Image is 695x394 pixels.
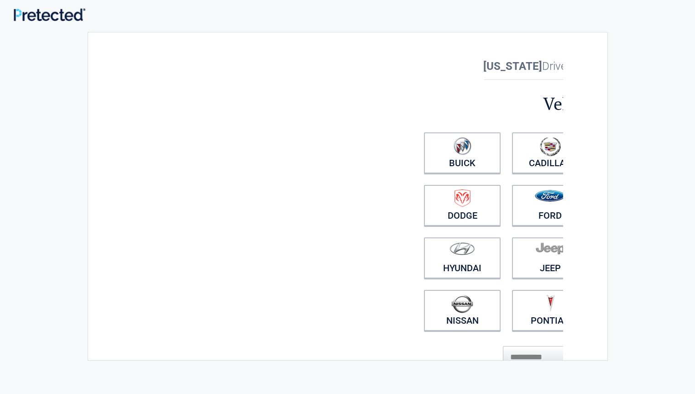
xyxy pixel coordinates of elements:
a: Nissan [424,290,501,331]
img: buick [454,137,471,155]
img: pontiac [546,294,555,312]
img: nissan [451,294,473,313]
img: hyundai [449,242,475,255]
b: [US_STATE] [483,60,542,73]
a: Ford [512,185,589,226]
a: Buick [424,132,501,173]
a: Hyundai [424,237,501,278]
a: Dodge [424,185,501,226]
a: Jeep [512,237,589,278]
img: ford [535,190,565,202]
a: Cadillac [512,132,589,173]
a: Pontiac [512,290,589,331]
img: dodge [455,189,470,207]
img: jeep [536,242,565,255]
img: Main Logo [14,8,85,21]
img: cadillac [540,137,561,156]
